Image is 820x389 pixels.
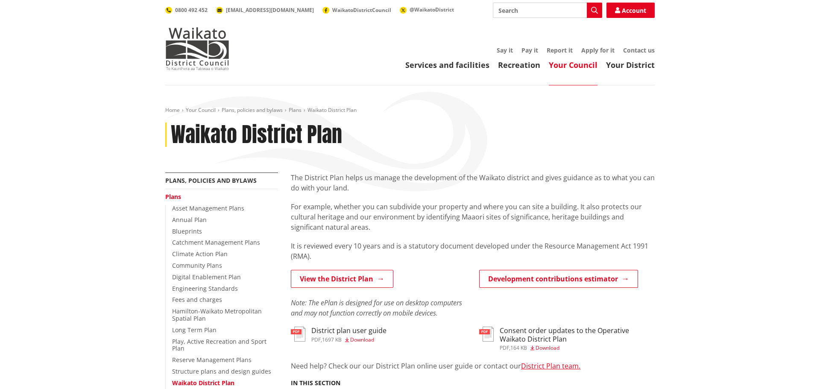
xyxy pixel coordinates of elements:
a: Account [606,3,655,18]
a: @WaikatoDistrict [400,6,454,13]
span: 0800 492 452 [175,6,208,14]
h3: District plan user guide [311,327,387,335]
a: District Plan team. [521,361,580,371]
a: Your Council [549,60,597,70]
a: Structure plans and design guides [172,367,271,375]
a: Fees and charges [172,295,222,304]
a: [EMAIL_ADDRESS][DOMAIN_NAME] [216,6,314,14]
a: Pay it [521,46,538,54]
span: pdf [500,344,509,351]
a: Home [165,106,180,114]
a: Plans [289,106,302,114]
a: 0800 492 452 [165,6,208,14]
a: District plan user guide pdf,1697 KB Download [291,327,387,342]
a: Report it [547,46,573,54]
h5: In this section [291,380,340,387]
span: Download [536,344,559,351]
span: @WaikatoDistrict [410,6,454,13]
p: Need help? Check our our District Plan online user guide or contact our [291,361,655,371]
a: Contact us [623,46,655,54]
a: Asset Management Plans [172,204,244,212]
a: Your District [606,60,655,70]
div: , [311,337,387,342]
a: Community Plans [172,261,222,269]
em: Note: The ePlan is designed for use on desktop computers and may not function correctly on mobile... [291,298,462,318]
span: 1697 KB [322,336,342,343]
p: The District Plan helps us manage the development of the Waikato district and gives guidance as t... [291,173,655,193]
div: , [500,345,655,351]
a: Play, Active Recreation and Sport Plan [172,337,266,353]
a: Plans, policies and bylaws [165,176,257,184]
p: For example, whether you can subdivide your property and where you can site a building. It also p... [291,202,655,232]
a: Consent order updates to the Operative Waikato District Plan pdf,164 KB Download [479,327,655,350]
a: Annual Plan [172,216,207,224]
a: Waikato District Plan [172,379,234,387]
input: Search input [493,3,602,18]
a: Engineering Standards [172,284,238,292]
img: Waikato District Council - Te Kaunihera aa Takiwaa o Waikato [165,27,229,70]
a: Reserve Management Plans [172,356,252,364]
p: It is reviewed every 10 years and is a statutory document developed under the Resource Management... [291,241,655,261]
img: document-pdf.svg [291,327,305,342]
span: Waikato District Plan [307,106,357,114]
a: Plans [165,193,181,201]
span: WaikatoDistrictCouncil [332,6,391,14]
a: Long Term Plan [172,326,217,334]
a: Say it [497,46,513,54]
a: Development contributions estimator [479,270,638,288]
a: Your Council [186,106,216,114]
span: 164 KB [510,344,527,351]
a: Services and facilities [405,60,489,70]
span: [EMAIL_ADDRESS][DOMAIN_NAME] [226,6,314,14]
img: document-pdf.svg [479,327,494,342]
h3: Consent order updates to the Operative Waikato District Plan [500,327,655,343]
a: Digital Enablement Plan [172,273,241,281]
a: Recreation [498,60,540,70]
a: Plans, policies and bylaws [222,106,283,114]
a: Climate Action Plan [172,250,228,258]
a: Catchment Management Plans [172,238,260,246]
a: View the District Plan [291,270,393,288]
span: Download [350,336,374,343]
h1: Waikato District Plan [171,123,342,147]
a: WaikatoDistrictCouncil [322,6,391,14]
nav: breadcrumb [165,107,655,114]
a: Hamilton-Waikato Metropolitan Spatial Plan [172,307,262,322]
a: Blueprints [172,227,202,235]
a: Apply for it [581,46,615,54]
span: pdf [311,336,321,343]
